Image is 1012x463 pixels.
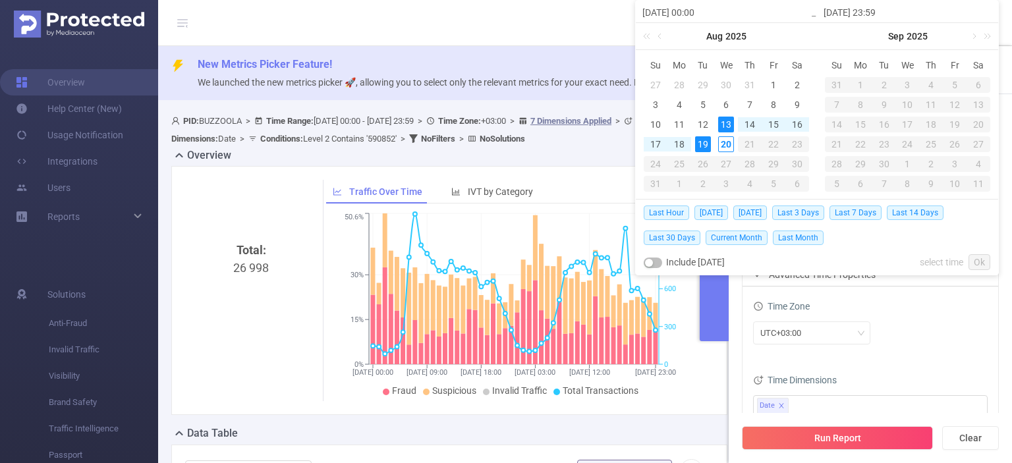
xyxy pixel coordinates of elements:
[969,254,990,270] a: Ok
[671,97,687,113] div: 4
[943,176,967,192] div: 10
[691,95,715,115] td: August 5, 2025
[715,95,739,115] td: August 6, 2025
[896,174,920,194] td: October 8, 2025
[16,69,85,95] a: Overview
[849,136,872,152] div: 22
[849,95,872,115] td: September 8, 2025
[789,97,805,113] div: 9
[791,398,794,414] input: filter select
[785,75,809,95] td: August 2, 2025
[825,97,849,113] div: 7
[47,204,80,230] a: Reports
[438,116,481,126] b: Time Zone:
[785,174,809,194] td: September 6, 2025
[16,175,70,201] a: Users
[392,385,416,396] span: Fraud
[760,322,810,344] div: UTC+03:00
[943,55,967,75] th: Fri
[644,250,725,275] div: Include [DATE]
[738,156,762,172] div: 28
[919,59,943,71] span: Th
[967,115,990,134] td: September 20, 2025
[691,134,715,154] td: August 19, 2025
[762,136,785,152] div: 22
[691,115,715,134] td: August 12, 2025
[563,385,638,396] span: Total Transactions
[896,176,920,192] div: 8
[785,136,809,152] div: 23
[569,368,609,377] tspan: [DATE] 12:00
[451,187,461,196] i: icon: bar-chart
[872,75,896,95] td: September 2, 2025
[825,176,849,192] div: 5
[849,55,872,75] th: Mon
[644,55,667,75] th: Sun
[849,59,872,71] span: Mo
[351,271,364,279] tspan: 30%
[762,176,785,192] div: 5
[762,134,785,154] td: August 22, 2025
[967,95,990,115] td: September 13, 2025
[943,134,967,154] td: September 26, 2025
[825,95,849,115] td: September 7, 2025
[190,241,312,462] div: 26 998
[47,211,80,222] span: Reports
[919,115,943,134] td: September 18, 2025
[887,23,905,49] a: Sep
[766,97,781,113] div: 8
[849,117,872,132] div: 15
[715,75,739,95] td: July 30, 2025
[455,134,468,144] span: >
[715,176,739,192] div: 3
[738,154,762,174] td: August 28, 2025
[849,154,872,174] td: September 29, 2025
[671,117,687,132] div: 11
[198,58,332,70] span: New Metrics Picker Feature!
[738,115,762,134] td: August 14, 2025
[742,97,758,113] div: 7
[530,116,611,126] u: 7 Dimensions Applied
[16,122,123,148] a: Usage Notification
[757,398,789,414] li: Date
[715,55,739,75] th: Wed
[644,156,667,172] div: 24
[919,136,943,152] div: 25
[715,59,739,71] span: We
[49,337,158,363] span: Invalid Traffic
[773,231,824,245] span: Last Month
[766,117,781,132] div: 15
[47,281,86,308] span: Solutions
[718,136,734,152] div: 20
[492,385,547,396] span: Invalid Traffic
[695,117,711,132] div: 12
[872,117,896,132] div: 16
[849,115,872,134] td: September 15, 2025
[785,134,809,154] td: August 23, 2025
[896,156,920,172] div: 1
[16,148,98,175] a: Integrations
[789,117,805,132] div: 16
[644,154,667,174] td: August 24, 2025
[825,136,849,152] div: 21
[648,97,663,113] div: 3
[49,310,158,337] span: Anti-Fraud
[825,117,849,132] div: 14
[644,59,667,71] span: Su
[715,154,739,174] td: August 27, 2025
[825,156,849,172] div: 28
[352,368,393,377] tspan: [DATE] 00:00
[738,75,762,95] td: July 31, 2025
[644,75,667,95] td: July 27, 2025
[667,115,691,134] td: August 11, 2025
[718,77,734,93] div: 30
[762,59,785,71] span: Fr
[976,23,994,49] a: Next year (Control + right)
[785,59,809,71] span: Sa
[872,176,896,192] div: 7
[919,176,943,192] div: 9
[967,117,990,132] div: 20
[266,116,314,126] b: Time Range:
[667,59,691,71] span: Mo
[421,134,455,144] b: No Filters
